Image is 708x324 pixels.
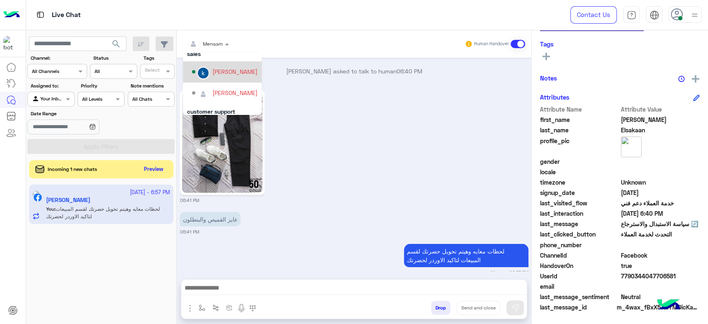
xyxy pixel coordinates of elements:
span: email [540,282,619,291]
span: profile_pic [540,136,619,156]
span: 0 [621,251,700,260]
div: sales [183,46,262,61]
label: Assigned to: [31,82,73,90]
img: tab [627,10,636,20]
span: Attribute Value [621,105,700,114]
img: defaultAdmin.png [198,89,209,100]
span: 06:40 PM [397,68,422,75]
span: null [621,282,700,291]
span: last_name [540,126,619,134]
small: Menaam 06:57 PM [491,269,528,276]
span: Incoming 1 new chats [48,166,97,173]
h6: Attributes [540,93,569,101]
button: Preview [141,163,167,175]
span: 2024-10-25T10:48:15.739Z [621,188,700,197]
span: 🔄 سياسة الاستبدال والاسترجاع [621,219,700,228]
span: last_message [540,219,619,228]
img: send message [511,304,519,312]
img: Logo [3,6,20,24]
ng-dropdown-panel: Options list [183,53,262,115]
img: profile [689,10,700,20]
img: 550636860_790221593414643_1935975090706467754_n.jpg [182,92,263,193]
button: search [106,37,127,54]
img: tab [650,10,659,20]
span: timezone [540,178,619,187]
span: phone_number [540,241,619,249]
h6: Tags [540,40,700,48]
span: التحدث لخدمة العملاء [621,230,700,239]
span: 7790344047706581 [621,272,700,280]
div: Select [144,66,160,76]
span: Menaam [203,41,223,47]
button: Send and close [457,301,500,315]
img: 713415422032625 [3,36,18,51]
img: make a call [249,305,256,312]
img: picture [621,136,642,157]
img: add [692,75,699,83]
span: true [621,261,700,270]
label: Channel: [31,54,86,62]
label: Tags [144,54,174,62]
img: hulul-logo.png [654,291,683,320]
a: tab [623,6,640,24]
span: last_visited_flow [540,199,619,207]
p: [PERSON_NAME] asked to talk to human [180,67,528,76]
span: locale [540,168,619,176]
span: first_name [540,115,619,124]
label: Priority [81,82,124,90]
p: 22/9/2025, 6:57 PM [404,244,528,267]
span: signup_date [540,188,619,197]
span: null [621,168,700,176]
img: send attachment [185,303,195,313]
span: last_clicked_button [540,230,619,239]
small: Human Handover [474,41,509,47]
h6: Notes [540,74,557,82]
div: [PERSON_NAME] [212,88,258,97]
span: null [621,157,700,166]
span: last_message_sentiment [540,292,619,301]
span: 0 [621,292,700,301]
span: UserId [540,272,619,280]
img: ACg8ocJgZrH2hNVmQ3Xh4ROP4VqwmVODDK370JLJ8G7KijOnTKt7Mg=s96-c [198,68,209,78]
img: send voice note [236,303,246,313]
span: gender [540,157,619,166]
span: last_message_id [540,303,615,312]
p: Live Chat [52,10,81,21]
button: create order [223,301,236,314]
span: 2025-09-22T15:40:56.081Z [621,209,700,218]
span: ChannelId [540,251,619,260]
p: 22/9/2025, 6:41 PM [180,212,241,227]
span: search [111,39,121,49]
img: select flow [199,305,205,311]
span: last_interaction [540,209,619,218]
span: Unknown [621,178,700,187]
span: HandoverOn [540,261,619,270]
small: 06:41 PM [180,197,199,204]
button: Trigger scenario [209,301,223,314]
button: Drop [431,301,450,315]
button: select flow [195,301,209,314]
small: 06:41 PM [180,229,199,235]
div: customer support [183,104,262,119]
span: Elsakaan [621,126,700,134]
label: Status [93,54,136,62]
img: create order [226,305,233,311]
span: Ahmed [621,115,700,124]
button: Apply Filters [27,139,175,154]
img: tab [35,10,46,20]
span: خدمة العملاء دعم فني [621,199,700,207]
img: Trigger scenario [212,305,219,311]
label: Note mentions [131,82,173,90]
span: m_4wax_fBxX57wYMOicKaFfAdoNhJWH9m4mbMsMKQIu54dmk1MK_KedFb_UQmIkXHq_x3u0GHEHKP1kkcyxJzTEA [617,303,700,312]
span: null [621,241,700,249]
img: notes [678,76,685,82]
div: [PERSON_NAME] [212,67,258,76]
a: Contact Us [570,6,617,24]
label: Date Range [31,110,124,117]
span: Attribute Name [540,105,619,114]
